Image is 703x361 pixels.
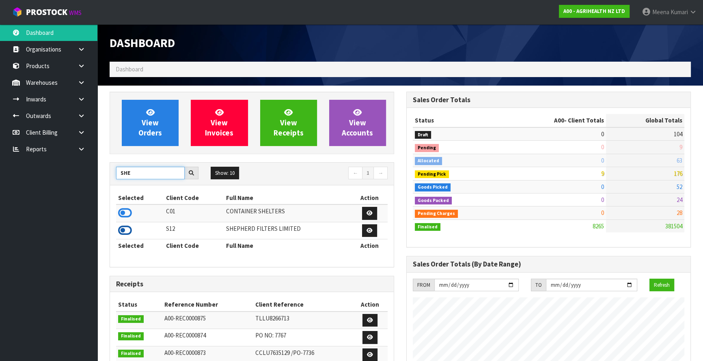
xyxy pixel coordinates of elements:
span: 0 [601,143,604,151]
th: Action [352,298,388,311]
span: Finalised [118,332,144,340]
h3: Sales Order Totals (By Date Range) [413,260,684,268]
th: Action [351,239,388,252]
small: WMS [69,9,82,17]
a: ViewAccounts [329,100,386,146]
span: Goods Packed [415,197,452,205]
span: Dashboard [110,35,175,50]
span: 9 [601,170,604,177]
span: Meena [652,8,669,16]
span: 0 [601,157,604,164]
span: 381504 [665,222,682,230]
div: FROM [413,279,434,292]
span: CCLU7635129 /PO-7736 [255,349,314,357]
button: Show: 10 [211,167,239,180]
th: Client Code [164,239,224,252]
span: 0 [601,196,604,204]
span: A00-REC0000874 [164,331,206,339]
a: ViewReceipts [260,100,317,146]
strong: A00 - AGRIHEALTH NZ LTD [563,8,625,15]
th: Client Reference [253,298,352,311]
span: A00 [554,116,564,124]
span: Kumari [671,8,688,16]
th: Full Name [224,239,351,252]
span: View Accounts [342,107,373,138]
span: Pending Pick [415,170,449,178]
th: Global Totals [606,114,684,127]
span: 24 [677,196,682,204]
th: - Client Totals [502,114,606,127]
a: ← [348,167,362,180]
th: Action [351,191,388,204]
h3: Sales Order Totals [413,96,684,104]
span: 0 [601,209,604,217]
td: C01 [164,204,224,222]
img: cube-alt.png [12,7,22,17]
span: Finalised [118,350,144,358]
th: Selected [116,239,164,252]
span: A00-REC0000873 [164,349,206,357]
span: Draft [415,131,431,139]
button: Refresh [649,279,674,292]
span: Dashboard [116,65,143,73]
th: Reference Number [162,298,253,311]
span: View Orders [138,107,162,138]
span: Finalised [118,315,144,323]
td: SHEPHERD FILTERS LIMITED [224,222,351,239]
a: A00 - AGRIHEALTH NZ LTD [559,5,630,18]
span: 28 [677,209,682,217]
th: Status [413,114,502,127]
span: 8265 [593,222,604,230]
td: S12 [164,222,224,239]
span: 63 [677,157,682,164]
td: CONTAINER SHELTERS [224,204,351,222]
span: 104 [674,130,682,138]
a: ViewOrders [122,100,179,146]
span: 52 [677,183,682,191]
span: PO NO: 7767 [255,331,286,339]
span: Pending Charges [415,210,458,218]
span: A00-REC0000875 [164,314,206,322]
a: → [373,167,388,180]
th: Full Name [224,191,351,204]
input: Search clients [116,167,185,179]
th: Selected [116,191,164,204]
span: Allocated [415,157,442,165]
span: Goods Picked [415,183,451,191]
th: Client Code [164,191,224,204]
span: 176 [674,170,682,177]
span: TLLU8266713 [255,314,289,322]
nav: Page navigation [258,167,388,181]
h3: Receipts [116,280,388,288]
span: Pending [415,144,439,152]
span: Finalised [415,223,440,231]
th: Status [116,298,162,311]
span: ProStock [26,7,67,17]
span: View Receipts [274,107,304,138]
span: 9 [679,143,682,151]
span: 0 [601,183,604,191]
a: ViewInvoices [191,100,248,146]
span: View Invoices [205,107,233,138]
span: 0 [601,130,604,138]
div: TO [531,279,546,292]
a: 1 [362,167,374,180]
